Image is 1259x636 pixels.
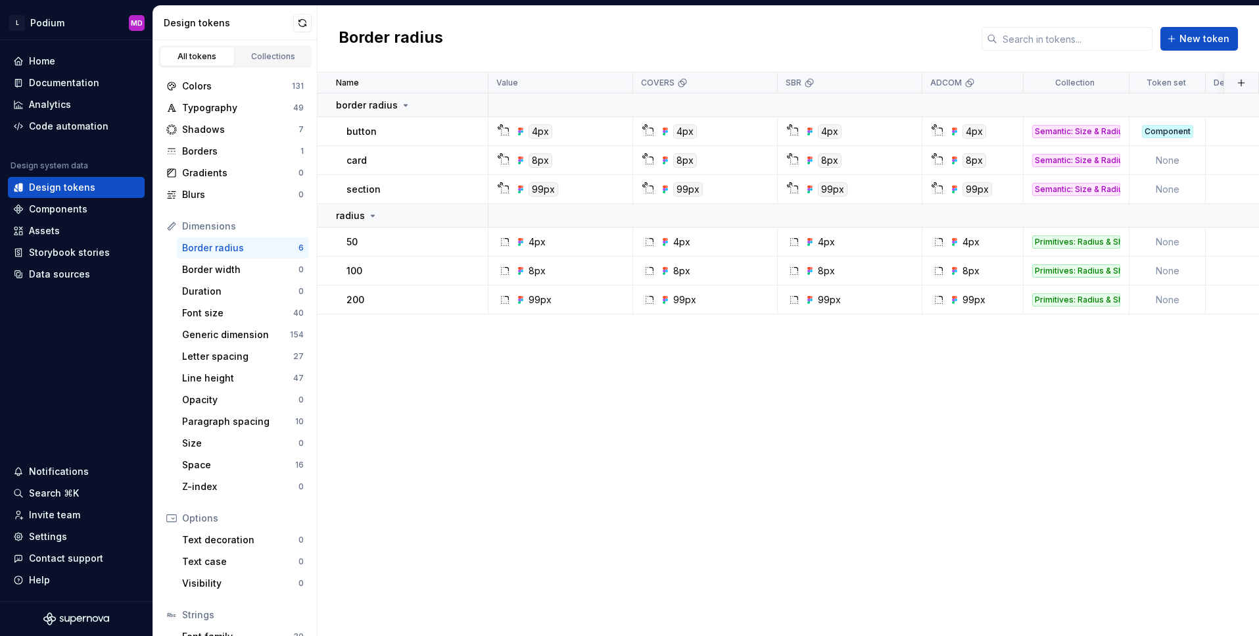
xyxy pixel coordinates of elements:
[962,124,986,139] div: 4px
[298,578,304,589] div: 0
[529,182,558,197] div: 99px
[8,94,145,115] a: Analytics
[1129,228,1206,257] td: None
[346,264,362,278] p: 100
[818,235,835,249] div: 4px
[997,27,1152,51] input: Search in tokens...
[673,124,697,139] div: 4px
[29,55,55,68] div: Home
[182,512,304,525] div: Options
[43,612,109,625] a: Supernova Logo
[1032,154,1120,167] div: Semantic: Size & Radius
[529,293,552,306] div: 99px
[1055,78,1095,88] p: Collection
[161,184,309,205] a: Blurs0
[818,124,842,139] div: 4px
[293,308,304,318] div: 40
[1032,235,1120,249] div: Primitives: Radius & Shadow
[182,458,295,472] div: Space
[295,416,304,427] div: 10
[11,160,88,171] div: Design system data
[177,476,309,497] a: Z-index0
[177,259,309,280] a: Border width0
[8,461,145,482] button: Notifications
[164,16,293,30] div: Design tokens
[177,281,309,302] a: Duration0
[8,570,145,591] button: Help
[1129,146,1206,175] td: None
[293,351,304,362] div: 27
[161,76,309,97] a: Colors131
[131,18,143,28] div: MD
[818,153,842,168] div: 8px
[1214,78,1259,88] p: Description
[346,235,358,249] p: 50
[298,438,304,449] div: 0
[177,454,309,476] a: Space16
[177,573,309,594] a: Visibility0
[962,264,980,278] div: 8px
[177,529,309,550] a: Text decoration0
[641,78,675,88] p: COVERS
[177,237,309,258] a: Border radius6
[673,153,697,168] div: 8px
[177,368,309,389] a: Line height47
[29,246,110,259] div: Storybook stories
[529,124,552,139] div: 4px
[1032,264,1120,278] div: Primitives: Radius & Shadow
[298,124,304,135] div: 7
[8,199,145,220] a: Components
[298,168,304,178] div: 0
[29,98,71,111] div: Analytics
[1179,32,1229,45] span: New token
[182,437,298,450] div: Size
[962,182,992,197] div: 99px
[8,504,145,526] a: Invite team
[673,293,696,306] div: 99px
[182,577,298,590] div: Visibility
[298,243,304,253] div: 6
[8,116,145,137] a: Code automation
[177,389,309,410] a: Opacity0
[298,264,304,275] div: 0
[298,286,304,297] div: 0
[29,181,95,194] div: Design tokens
[1129,257,1206,285] td: None
[182,480,298,493] div: Z-index
[164,51,230,62] div: All tokens
[346,125,377,138] p: button
[1032,293,1120,306] div: Primitives: Radius & Shadow
[8,526,145,547] a: Settings
[962,153,986,168] div: 8px
[298,395,304,405] div: 0
[177,346,309,367] a: Letter spacing27
[529,153,552,168] div: 8px
[182,166,298,180] div: Gradients
[346,183,381,196] p: section
[1142,125,1193,138] div: Component
[29,487,79,500] div: Search ⌘K
[529,264,546,278] div: 8px
[161,162,309,183] a: Gradients0
[29,268,90,281] div: Data sources
[8,220,145,241] a: Assets
[29,120,108,133] div: Code automation
[298,189,304,200] div: 0
[930,78,962,88] p: ADCOM
[673,182,703,197] div: 99px
[29,224,60,237] div: Assets
[339,27,443,51] h2: Border radius
[182,145,300,158] div: Borders
[161,119,309,140] a: Shadows7
[182,241,298,255] div: Border radius
[182,123,298,136] div: Shadows
[290,330,304,340] div: 154
[346,154,367,167] p: card
[818,182,847,197] div: 99px
[29,203,87,216] div: Components
[673,235,690,249] div: 4px
[9,15,25,31] div: L
[818,293,841,306] div: 99px
[1129,175,1206,204] td: None
[336,209,365,222] p: radius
